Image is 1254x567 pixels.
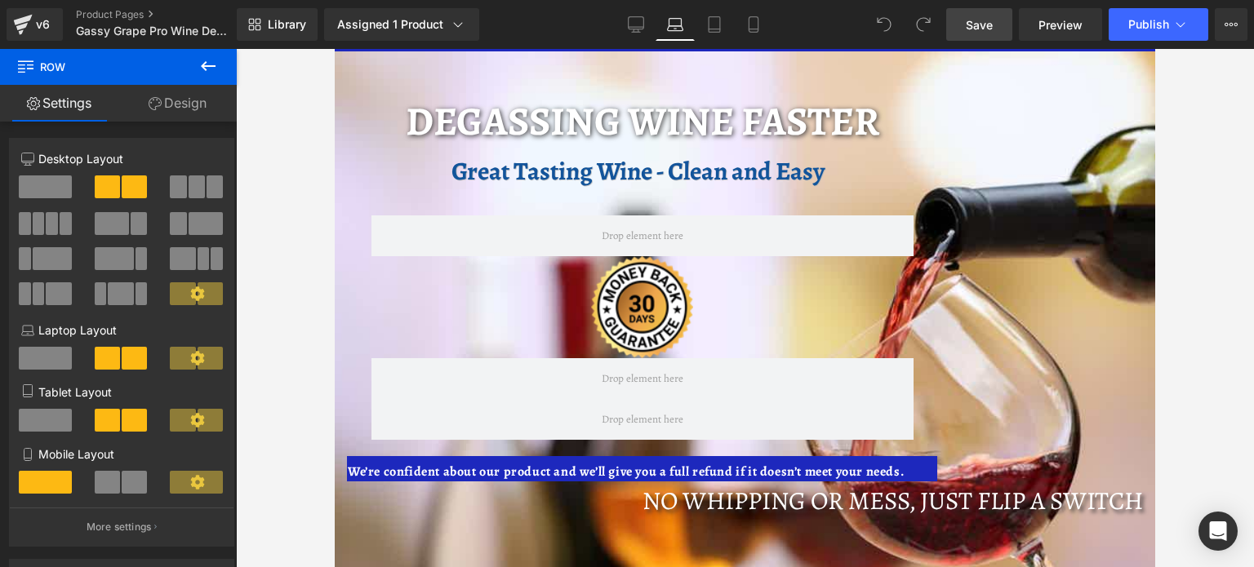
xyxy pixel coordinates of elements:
span: Save [966,16,993,33]
a: Mobile [734,8,773,41]
a: Preview [1019,8,1102,41]
a: Tablet [695,8,734,41]
div: Open Intercom Messenger [1198,512,1238,551]
a: v6 [7,8,63,41]
a: Desktop [616,8,656,41]
p: Mobile Layout [21,445,222,463]
button: Publish [1109,8,1208,41]
p: Tablet Layout [21,383,222,401]
b: We’re confident about our product and we’ll give you a full refund if it doesn’t meet your needs. [13,414,569,432]
button: More settings [10,507,233,546]
a: Design [118,85,237,122]
span: Publish [1128,18,1169,31]
p: More settings [87,520,152,534]
b: Great Tasting Wine - Clean and Easy [117,105,490,140]
p: Desktop Layout [21,150,222,167]
button: Redo [907,8,940,41]
p: No whipping or mess, just flip a switch [12,432,808,473]
span: Row [16,49,180,85]
a: Product Pages [76,8,264,21]
a: Laptop [656,8,695,41]
button: Undo [868,8,900,41]
span: Gassy Grape Pro Wine Degassing Pump [76,24,233,38]
span: Library [268,17,306,32]
p: Laptop Layout [21,321,222,339]
h1: DEGASSing WINE Faster [13,47,603,99]
div: Assigned 1 Product [337,16,466,33]
a: New Library [237,8,318,41]
div: v6 [33,14,53,35]
img: 30 Day Money Back Guarantee Vacuum Wine Degassing Pump [256,207,358,309]
span: Preview [1038,16,1083,33]
button: More [1215,8,1247,41]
